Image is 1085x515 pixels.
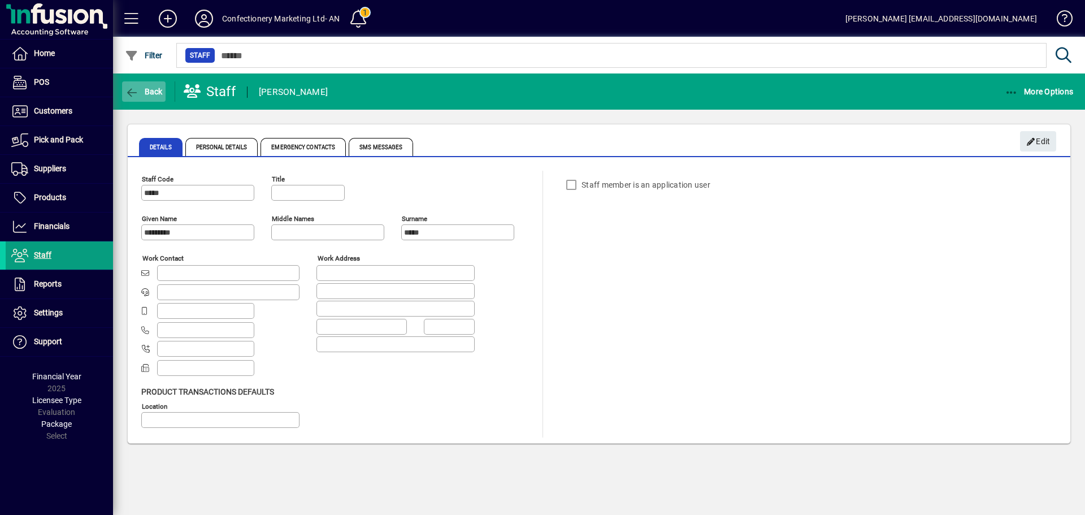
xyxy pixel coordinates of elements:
[122,81,166,102] button: Back
[41,419,72,429] span: Package
[845,10,1037,28] div: [PERSON_NAME] [EMAIL_ADDRESS][DOMAIN_NAME]
[6,97,113,125] a: Customers
[32,396,81,405] span: Licensee Type
[6,270,113,298] a: Reports
[6,68,113,97] a: POS
[272,215,314,223] mat-label: Middle names
[6,299,113,327] a: Settings
[6,40,113,68] a: Home
[6,184,113,212] a: Products
[190,50,210,61] span: Staff
[1005,87,1074,96] span: More Options
[34,164,66,173] span: Suppliers
[125,51,163,60] span: Filter
[185,138,258,156] span: Personal Details
[142,175,173,183] mat-label: Staff Code
[261,138,346,156] span: Emergency Contacts
[34,279,62,288] span: Reports
[1048,2,1071,39] a: Knowledge Base
[34,106,72,115] span: Customers
[150,8,186,29] button: Add
[402,215,427,223] mat-label: Surname
[34,250,51,259] span: Staff
[349,138,413,156] span: SMS Messages
[6,213,113,241] a: Financials
[142,215,177,223] mat-label: Given name
[6,328,113,356] a: Support
[186,8,222,29] button: Profile
[184,83,236,101] div: Staff
[222,10,340,28] div: Confectionery Marketing Ltd- AN
[1020,131,1056,152] button: Edit
[259,83,328,101] div: [PERSON_NAME]
[34,49,55,58] span: Home
[122,45,166,66] button: Filter
[34,135,83,144] span: Pick and Pack
[34,222,70,231] span: Financials
[113,81,175,102] app-page-header-button: Back
[32,372,81,381] span: Financial Year
[272,175,285,183] mat-label: Title
[141,387,274,396] span: Product Transactions Defaults
[139,138,183,156] span: Details
[6,155,113,183] a: Suppliers
[142,403,167,410] mat-label: Location
[125,87,163,96] span: Back
[34,308,63,317] span: Settings
[34,337,62,346] span: Support
[6,126,113,154] a: Pick and Pack
[34,193,66,202] span: Products
[1026,132,1051,151] span: Edit
[34,77,49,86] span: POS
[1002,81,1077,102] button: More Options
